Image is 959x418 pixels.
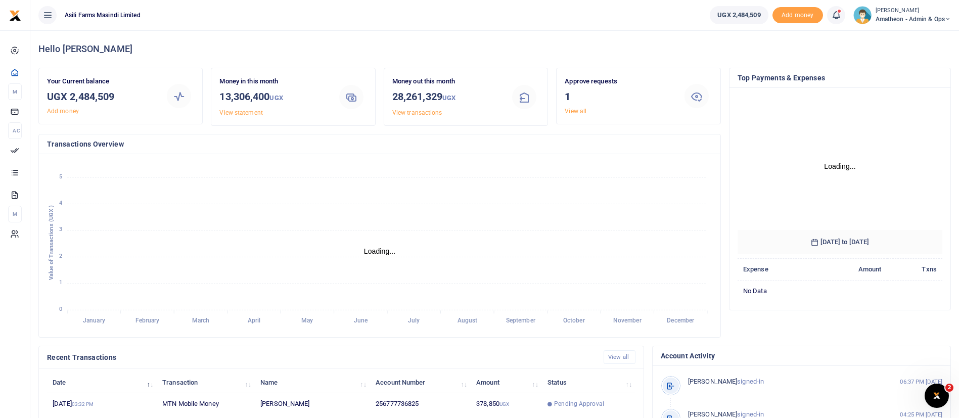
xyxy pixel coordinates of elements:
img: logo-small [9,10,21,22]
text: Loading... [364,247,396,255]
li: M [8,83,22,100]
th: Transaction: activate to sort column ascending [157,371,255,393]
text: Value of Transactions (UGX ) [48,205,55,281]
span: Amatheon - Admin & Ops [876,15,951,24]
a: View statement [219,109,262,116]
h4: Transactions Overview [47,138,712,150]
tspan: July [408,317,420,324]
h6: [DATE] to [DATE] [738,230,942,254]
tspan: 0 [59,306,62,312]
li: Ac [8,122,22,139]
span: 2 [945,384,953,392]
tspan: 5 [59,173,62,180]
p: Money out this month [392,76,501,87]
tspan: January [83,317,105,324]
tspan: February [135,317,160,324]
h3: 13,306,400 [219,89,328,106]
p: signed-in [688,377,879,387]
th: Amount: activate to sort column ascending [471,371,542,393]
small: 06:37 PM [DATE] [900,378,942,386]
td: [PERSON_NAME] [255,393,370,415]
a: View transactions [392,109,442,116]
a: Add money [47,108,79,115]
img: profile-user [853,6,872,24]
h4: Recent Transactions [47,352,596,363]
tspan: September [506,317,536,324]
a: profile-user [PERSON_NAME] Amatheon - Admin & Ops [853,6,951,24]
th: Name: activate to sort column ascending [255,371,370,393]
span: UGX 2,484,509 [717,10,760,20]
small: [PERSON_NAME] [876,7,951,15]
tspan: November [613,317,642,324]
th: Date: activate to sort column descending [47,371,157,393]
span: Asili Farms Masindi Limited [61,11,145,20]
tspan: 4 [59,200,62,206]
td: 256777736825 [370,393,471,415]
tspan: 3 [59,226,62,233]
li: Toup your wallet [772,7,823,24]
span: [PERSON_NAME] [688,378,737,385]
li: M [8,206,22,222]
tspan: August [458,317,478,324]
h3: 28,261,329 [392,89,501,106]
a: View all [565,108,586,115]
p: Your Current balance [47,76,156,87]
span: [PERSON_NAME] [688,410,737,418]
a: View all [604,350,635,364]
text: Loading... [824,162,856,170]
span: Pending Approval [554,399,604,408]
tspan: 1 [59,280,62,286]
small: UGX [499,401,509,407]
th: Txns [887,259,942,281]
span: Add money [772,7,823,24]
tspan: 2 [59,253,62,259]
td: MTN Mobile Money [157,393,255,415]
iframe: Intercom live chat [925,384,949,408]
h4: Account Activity [661,350,942,361]
a: UGX 2,484,509 [710,6,768,24]
h3: UGX 2,484,509 [47,89,156,104]
p: Approve requests [565,76,673,87]
tspan: October [563,317,585,324]
tspan: May [301,317,313,324]
th: Status: activate to sort column ascending [542,371,635,393]
td: 378,850 [471,393,542,415]
small: UGX [269,94,283,102]
small: 03:32 PM [72,401,94,407]
tspan: June [354,317,368,324]
h4: Hello [PERSON_NAME] [38,43,951,55]
small: UGX [442,94,455,102]
tspan: March [192,317,210,324]
tspan: April [248,317,260,324]
td: No data [738,280,942,301]
th: Account Number: activate to sort column ascending [370,371,471,393]
h4: Top Payments & Expenses [738,72,942,83]
p: Money in this month [219,76,328,87]
tspan: December [667,317,695,324]
h3: 1 [565,89,673,104]
th: Expense [738,259,814,281]
li: Wallet ballance [706,6,772,24]
th: Amount [814,259,887,281]
a: Add money [772,11,823,18]
a: logo-small logo-large logo-large [9,11,21,19]
td: [DATE] [47,393,157,415]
